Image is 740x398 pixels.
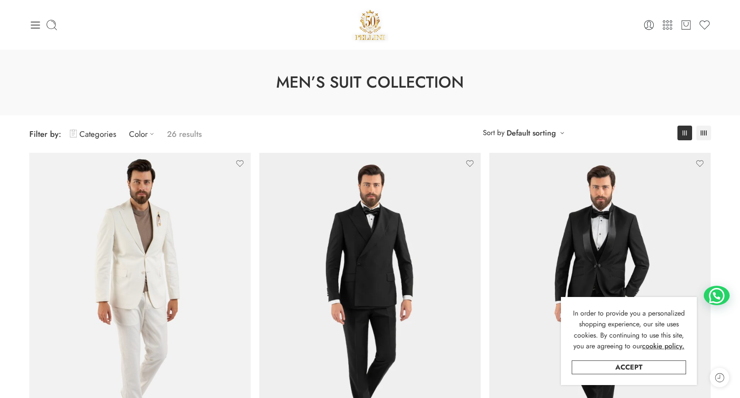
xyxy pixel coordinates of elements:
span: Sort by [483,126,504,140]
a: Cart [680,19,692,31]
img: Pellini [352,6,389,43]
a: Wishlist [699,19,711,31]
a: Pellini - [352,6,389,43]
h1: Men’s Suit Collection [22,71,718,94]
span: In order to provide you a personalized shopping experience, our site uses cookies. By continuing ... [573,308,685,351]
a: Categories [70,124,116,144]
a: Color [129,124,158,144]
a: cookie policy. [642,341,684,352]
span: Filter by: [29,128,61,140]
a: Accept [572,360,686,374]
a: Login / Register [643,19,655,31]
p: 26 results [167,124,202,144]
a: Default sorting [507,127,556,139]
